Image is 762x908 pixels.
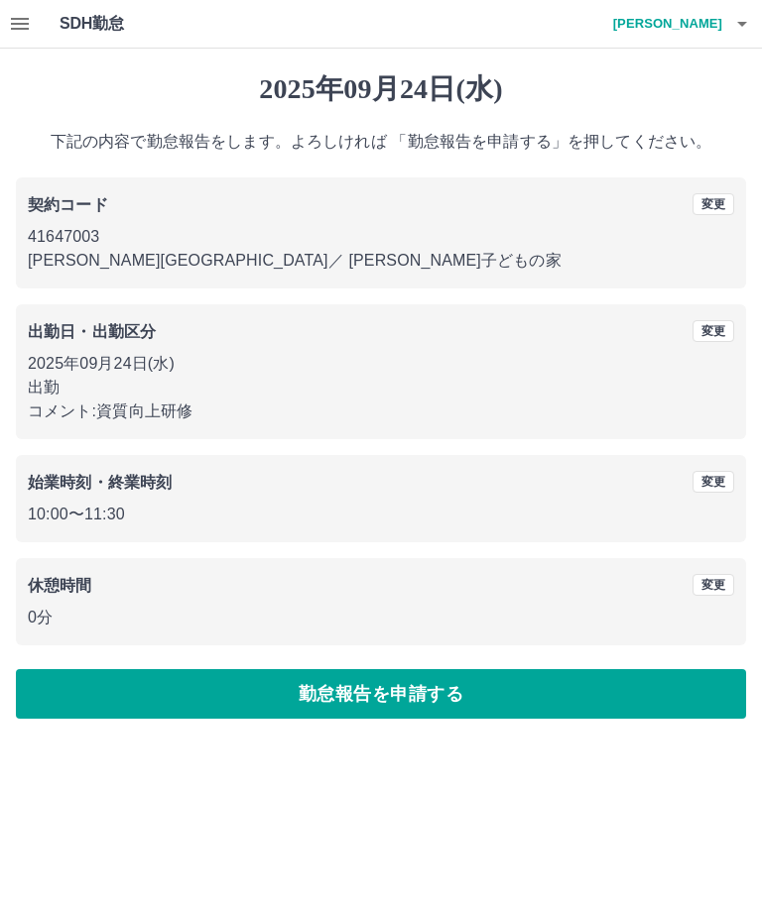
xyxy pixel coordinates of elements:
[28,577,92,594] b: 休憩時間
[693,471,734,493] button: 変更
[28,352,734,376] p: 2025年09月24日(水)
[28,376,734,399] p: 出勤
[28,249,734,273] p: [PERSON_NAME][GEOGRAPHIC_DATA] ／ [PERSON_NAME]子どもの家
[693,320,734,342] button: 変更
[693,193,734,215] button: 変更
[693,574,734,596] button: 変更
[28,606,734,629] p: 0分
[28,196,108,213] b: 契約コード
[28,323,156,340] b: 出勤日・出勤区分
[16,669,746,719] button: 勤怠報告を申請する
[28,399,734,423] p: コメント: 資質向上研修
[28,225,734,249] p: 41647003
[16,72,746,106] h1: 2025年09月24日(水)
[28,474,172,491] b: 始業時刻・終業時刻
[28,503,734,526] p: 10:00 〜 11:30
[16,130,746,154] p: 下記の内容で勤怠報告をします。よろしければ 「勤怠報告を申請する」を押してください。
